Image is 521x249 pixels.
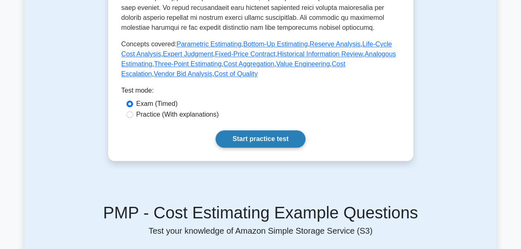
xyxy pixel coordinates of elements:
a: Three-Point Estimating [154,60,222,67]
a: Fixed-Price Contract [215,50,275,57]
a: Expert Judgment [163,50,213,57]
div: Test mode: [121,86,400,99]
a: Vendor Bid Analysis [154,70,212,77]
label: Exam (Timed) [136,99,178,109]
a: Bottom-Up Estimating [243,41,308,48]
a: Life-Cycle Cost Analysis [121,41,392,57]
p: Test your knowledge of Amazon Simple Storage Service (S3) [29,226,492,236]
a: Reserve Analysis [310,41,361,48]
a: Parametric Estimating [177,41,242,48]
a: Cost of Quality [214,70,258,77]
h5: PMP - Cost Estimating Example Questions [29,203,492,223]
a: Historical Information Review [277,50,363,57]
a: Start practice test [216,130,305,148]
a: Cost Aggregation [223,60,274,67]
p: Concepts covered: , , , , , , , , , , , , , [121,39,400,79]
label: Practice (With explanations) [136,110,219,120]
a: Value Engineering [276,60,330,67]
